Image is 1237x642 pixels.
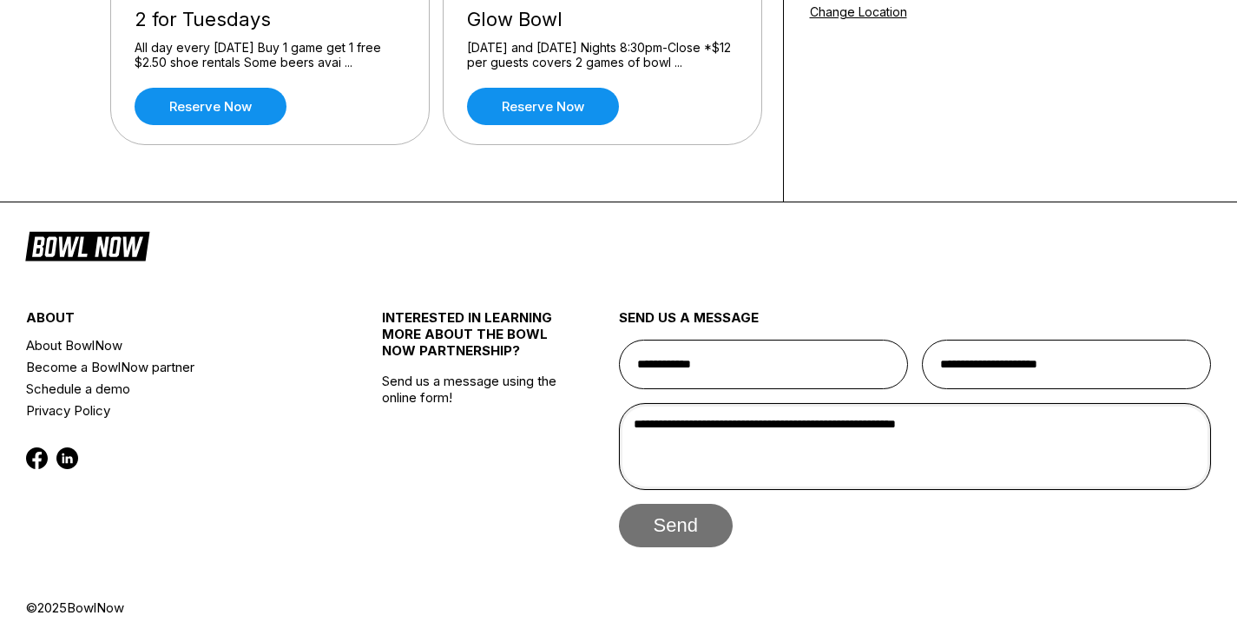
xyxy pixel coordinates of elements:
[810,4,907,19] a: Change Location
[26,356,322,378] a: Become a BowlNow partner
[467,8,738,31] div: Glow Bowl
[135,8,405,31] div: 2 for Tuesdays
[467,40,738,70] div: [DATE] and [DATE] Nights 8:30pm-Close *$12 per guests covers 2 games of bowl ...
[619,504,733,547] button: send
[619,309,1212,340] div: send us a message
[467,88,619,125] a: Reserve now
[26,309,322,334] div: about
[26,378,322,400] a: Schedule a demo
[382,309,560,373] div: INTERESTED IN LEARNING MORE ABOUT THE BOWL NOW PARTNERSHIP?
[135,40,405,70] div: All day every [DATE] Buy 1 game get 1 free $2.50 shoe rentals Some beers avai ...
[26,400,322,421] a: Privacy Policy
[135,88,286,125] a: Reserve now
[26,334,322,356] a: About BowlNow
[26,599,1211,616] div: © 2025 BowlNow
[382,271,560,599] div: Send us a message using the online form!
